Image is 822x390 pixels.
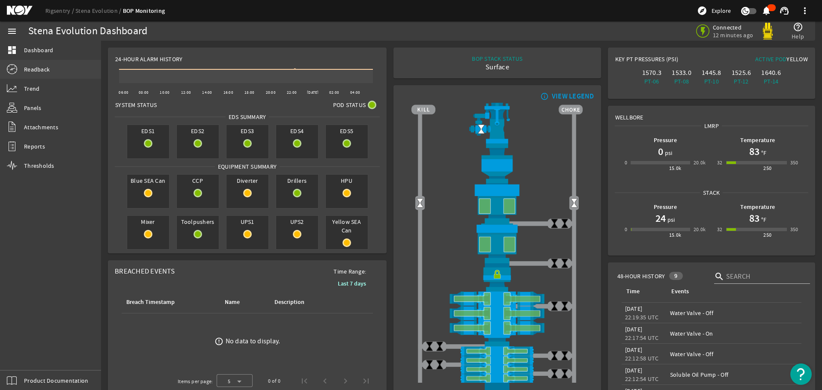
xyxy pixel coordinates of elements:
img: ValveClose.png [549,369,560,379]
div: Description [274,298,304,307]
h1: 83 [749,211,759,225]
button: Last 7 days [331,276,373,291]
div: 350 [790,158,798,167]
span: Yellow SEA Can [326,216,368,236]
text: 06:00 [119,90,128,95]
div: Time [626,287,640,296]
div: 9 [669,272,682,280]
img: BopBodyShearBottom.png [411,335,583,346]
span: °F [759,215,767,224]
img: PipeRamOpen.png [411,346,583,355]
span: EDS1 [127,125,169,137]
div: Water Valve - Off [670,350,798,358]
i: search [714,271,724,282]
span: Yellow [786,55,808,63]
mat-icon: dashboard [7,45,17,55]
img: Valve2Open.png [569,198,579,208]
text: [DATE] [307,90,319,95]
div: 350 [790,225,798,234]
button: Explore [694,4,734,18]
img: ValveClose.png [560,258,570,268]
div: Items per page: [178,377,213,386]
div: Name [225,298,240,307]
div: 32 [717,225,723,234]
span: Drillers [276,175,318,187]
span: Mixer [127,216,169,228]
img: ValveClose.png [549,301,560,311]
button: Open Resource Center [790,363,812,385]
div: 15.0k [669,231,682,239]
span: Explore [712,6,731,15]
span: psi [663,149,673,157]
img: ShearRamOpen.png [411,292,583,306]
text: 20:00 [266,90,276,95]
div: Water Valve - Off [670,309,798,317]
img: Yellowpod.svg [759,23,776,40]
text: 08:00 [139,90,149,95]
div: 1640.6 [758,68,784,77]
img: RiserAdapter.png [411,103,583,143]
span: Trend [24,84,39,93]
div: Stena Evolution Dashboard [28,27,147,36]
mat-icon: help_outline [793,22,803,32]
span: Help [792,32,804,41]
div: Surface [472,63,522,71]
div: 15.0k [669,164,682,173]
div: PT-12 [728,77,755,86]
span: Toolpushers [177,216,219,228]
div: Water Valve - On [670,329,798,338]
span: 48-Hour History [617,272,665,280]
span: EDS5 [326,125,368,137]
span: 12 minutes ago [713,31,753,39]
div: Breach Timestamp [125,298,213,307]
h1: 0 [658,145,663,158]
b: Pressure [654,136,677,144]
div: 20.0k [694,225,706,234]
a: Stena Evolution [75,7,123,15]
img: ValveClose.png [435,341,445,351]
img: ValveClose.png [549,351,560,361]
img: PipeRamOpen.png [411,374,583,383]
div: PT-10 [698,77,725,86]
text: 10:00 [160,90,170,95]
img: ValveClose.png [549,258,560,268]
legacy-datetime-component: 22:12:58 UTC [625,354,659,362]
span: Breached Events [115,267,175,276]
div: PT-08 [668,77,695,86]
div: VIEW LEGEND [552,92,594,101]
img: ValveClose.png [424,360,435,370]
div: 1525.6 [728,68,755,77]
text: 16:00 [223,90,233,95]
input: Search [726,271,803,282]
div: 1533.0 [668,68,695,77]
img: Valve2Open.png [476,124,486,134]
mat-icon: notifications [761,6,771,16]
div: Wellbore [608,106,815,122]
div: No data to display. [226,337,280,345]
div: 0 of 0 [268,377,280,385]
span: Attachments [24,123,58,131]
span: HPU [326,175,368,187]
div: 32 [717,158,723,167]
img: ValveClose.png [560,351,570,361]
text: 04:00 [350,90,360,95]
div: Name [223,298,263,307]
img: LowerAnnularOpen.png [411,223,583,263]
mat-icon: support_agent [779,6,789,16]
img: ValveClose.png [424,341,435,351]
img: PipeRamOpen.png [411,365,583,374]
span: Active Pod [755,55,787,63]
span: Stack [700,188,723,197]
span: Panels [24,104,42,112]
text: 02:00 [329,90,339,95]
text: 22:00 [287,90,297,95]
a: Rigsentry [45,7,75,15]
img: ValveClose.png [435,360,445,370]
span: System Status [115,101,157,109]
legacy-datetime-component: [DATE] [625,325,643,333]
div: 250 [763,164,771,173]
span: Thresholds [24,161,54,170]
div: Time [625,287,660,296]
b: Temperature [740,203,775,211]
div: 20.0k [694,158,706,167]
